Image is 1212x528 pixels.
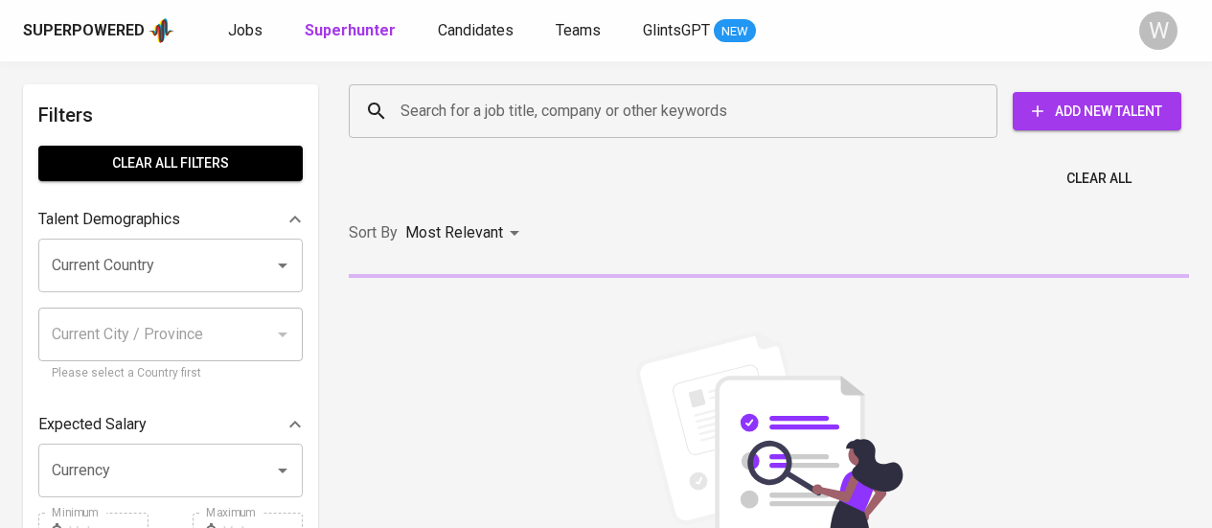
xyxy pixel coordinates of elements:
[38,208,180,231] p: Talent Demographics
[228,19,266,43] a: Jobs
[438,19,517,43] a: Candidates
[38,405,303,444] div: Expected Salary
[269,252,296,279] button: Open
[643,19,756,43] a: GlintsGPT NEW
[38,100,303,130] h6: Filters
[1013,92,1181,130] button: Add New Talent
[269,457,296,484] button: Open
[405,221,503,244] p: Most Relevant
[38,200,303,239] div: Talent Demographics
[38,146,303,181] button: Clear All filters
[305,21,396,39] b: Superhunter
[1059,161,1139,196] button: Clear All
[556,21,601,39] span: Teams
[228,21,263,39] span: Jobs
[405,216,526,251] div: Most Relevant
[52,364,289,383] p: Please select a Country first
[438,21,514,39] span: Candidates
[38,413,147,436] p: Expected Salary
[1066,167,1132,191] span: Clear All
[349,221,398,244] p: Sort By
[305,19,400,43] a: Superhunter
[556,19,605,43] a: Teams
[714,22,756,41] span: NEW
[54,151,287,175] span: Clear All filters
[23,20,145,42] div: Superpowered
[1139,11,1178,50] div: W
[149,16,174,45] img: app logo
[23,16,174,45] a: Superpoweredapp logo
[1028,100,1166,124] span: Add New Talent
[643,21,710,39] span: GlintsGPT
